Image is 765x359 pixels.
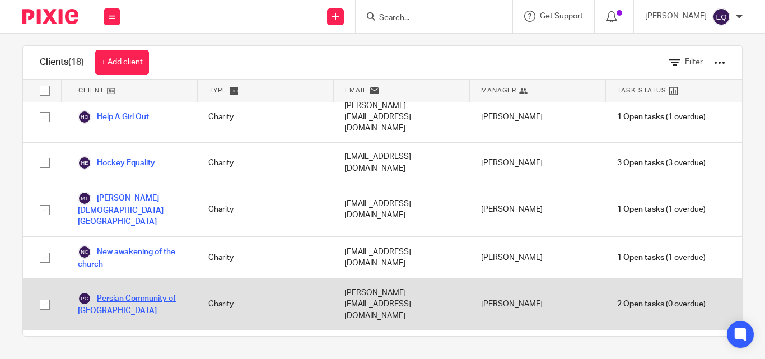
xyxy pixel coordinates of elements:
a: [PERSON_NAME][DEMOGRAPHIC_DATA] [GEOGRAPHIC_DATA] [78,192,186,228]
div: Charity [197,237,333,278]
span: (1 overdue) [617,204,706,215]
span: Get Support [540,12,583,20]
img: svg%3E [78,245,91,259]
div: [PERSON_NAME] [470,279,606,330]
span: 2 Open tasks [617,299,664,310]
span: Type [209,86,227,95]
div: Charity [197,143,333,183]
div: [PERSON_NAME][EMAIL_ADDRESS][DOMAIN_NAME] [333,92,469,143]
span: Filter [685,58,703,66]
span: 3 Open tasks [617,157,664,169]
div: [PERSON_NAME] [470,143,606,183]
input: Search [378,13,479,24]
div: [EMAIL_ADDRESS][DOMAIN_NAME] [333,237,469,278]
span: (1 overdue) [617,111,706,123]
span: Manager [481,86,516,95]
div: [PERSON_NAME] [470,92,606,143]
div: [EMAIL_ADDRESS][DOMAIN_NAME] [333,183,469,236]
img: svg%3E [78,192,91,205]
div: [PERSON_NAME] [470,237,606,278]
span: 1 Open tasks [617,204,664,215]
div: [PERSON_NAME][EMAIL_ADDRESS][DOMAIN_NAME] [333,279,469,330]
a: Help A Girl Out [78,110,149,124]
span: Client [78,86,104,95]
div: Charity [197,92,333,143]
span: (3 overdue) [617,157,706,169]
a: New awakening of the church [78,245,186,270]
div: Charity [197,183,333,236]
span: Email [345,86,367,95]
a: + Add client [95,50,149,75]
h1: Clients [40,57,84,68]
span: (1 overdue) [617,252,706,263]
span: Task Status [617,86,666,95]
a: Persian Community of [GEOGRAPHIC_DATA] [78,292,186,316]
span: 1 Open tasks [617,111,664,123]
span: 1 Open tasks [617,252,664,263]
input: Select all [34,80,55,101]
img: svg%3E [78,156,91,170]
img: svg%3E [78,292,91,305]
img: Pixie [22,9,78,24]
p: [PERSON_NAME] [645,11,707,22]
div: Charity [197,279,333,330]
div: [PERSON_NAME] [470,183,606,236]
span: (18) [68,58,84,67]
span: (0 overdue) [617,299,706,310]
div: [EMAIL_ADDRESS][DOMAIN_NAME] [333,143,469,183]
img: svg%3E [78,110,91,124]
img: svg%3E [712,8,730,26]
a: Hockey Equality [78,156,155,170]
